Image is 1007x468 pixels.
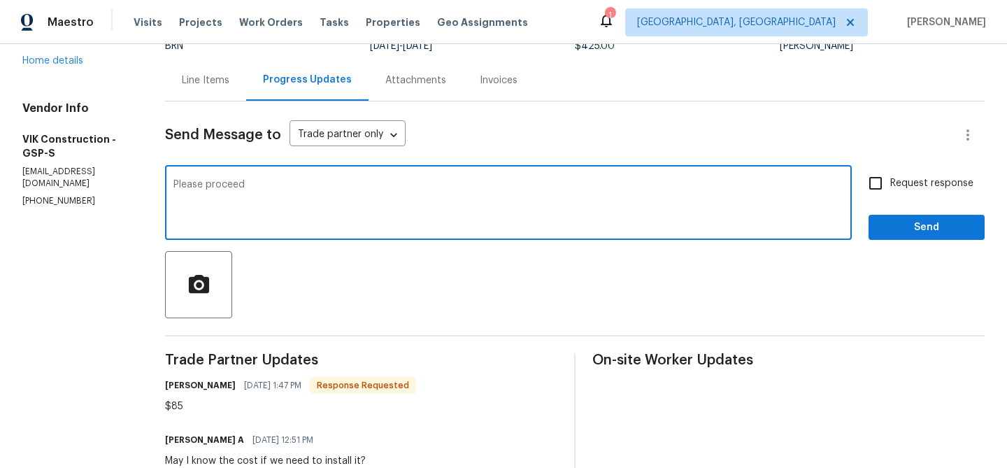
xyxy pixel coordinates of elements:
[165,353,557,367] span: Trade Partner Updates
[366,15,420,29] span: Properties
[22,101,131,115] h4: Vendor Info
[780,41,985,51] div: [PERSON_NAME]
[263,73,352,87] div: Progress Updates
[134,15,162,29] span: Visits
[182,73,229,87] div: Line Items
[637,15,836,29] span: [GEOGRAPHIC_DATA], [GEOGRAPHIC_DATA]
[403,41,432,51] span: [DATE]
[901,15,986,29] span: [PERSON_NAME]
[320,17,349,27] span: Tasks
[290,124,406,147] div: Trade partner only
[173,180,843,229] textarea: Please proceed
[252,433,313,447] span: [DATE] 12:51 PM
[880,219,973,236] span: Send
[592,353,985,367] span: On-site Worker Updates
[370,41,432,51] span: -
[165,454,366,468] div: May I know the cost if we need to install it?
[179,15,222,29] span: Projects
[575,41,615,51] span: $425.00
[165,433,244,447] h6: [PERSON_NAME] A
[165,41,183,51] span: BRN
[311,378,415,392] span: Response Requested
[22,166,131,190] p: [EMAIL_ADDRESS][DOMAIN_NAME]
[869,215,985,241] button: Send
[605,8,615,22] div: 1
[437,15,528,29] span: Geo Assignments
[22,132,131,160] h5: VIK Construction - GSP-S
[165,378,236,392] h6: [PERSON_NAME]
[22,56,83,66] a: Home details
[480,73,517,87] div: Invoices
[385,73,446,87] div: Attachments
[244,378,301,392] span: [DATE] 1:47 PM
[48,15,94,29] span: Maestro
[165,399,416,413] div: $85
[239,15,303,29] span: Work Orders
[165,128,281,142] span: Send Message to
[890,176,973,191] span: Request response
[22,195,131,207] p: [PHONE_NUMBER]
[370,41,399,51] span: [DATE]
